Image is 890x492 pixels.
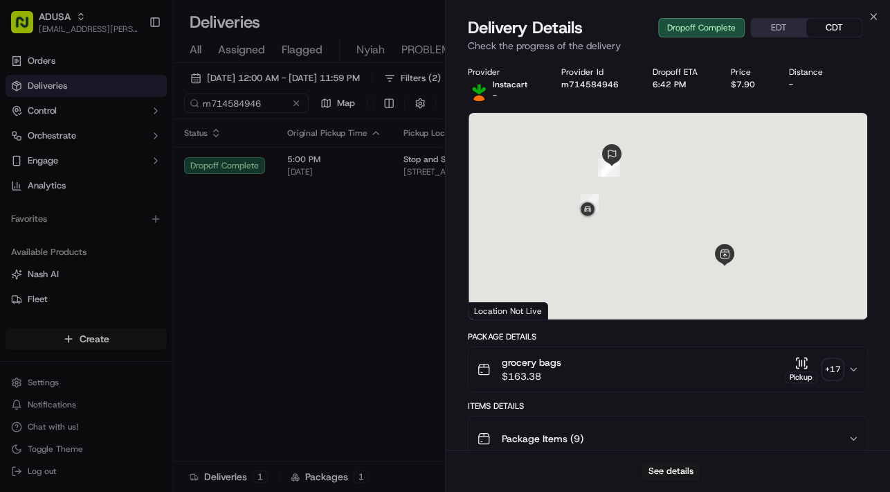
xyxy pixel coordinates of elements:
div: Pickup [785,371,817,383]
a: Powered byPylon [98,234,167,245]
div: 6 [581,194,599,212]
span: Delivery Details [468,17,583,39]
button: Pickup [785,356,817,383]
p: Welcome 👋 [14,55,252,78]
div: + 17 [823,360,842,379]
a: 📗Knowledge Base [8,195,111,220]
div: 5 [598,159,616,177]
div: Distance [789,67,835,78]
img: 1736555255976-a54dd68f-1ca7-489b-9aae-adbdc363a1c4 [14,132,39,157]
p: Check the progress of the delivery [468,39,868,53]
div: Provider Id [561,67,630,78]
div: We're available if you need us! [47,146,175,157]
div: Price [731,67,767,78]
img: Nash [14,14,42,42]
button: grocery bags$163.38Pickup+17 [469,347,867,392]
div: Items Details [468,401,868,412]
div: Package Details [468,331,868,342]
button: Pickup+17 [785,356,842,383]
div: 📗 [14,202,25,213]
div: - [789,79,835,90]
div: 6:42 PM [652,79,709,90]
img: profile_instacart_ahold_partner.png [468,79,490,101]
button: m714584946 [561,79,619,90]
button: See details [642,462,700,481]
div: Dropoff ETA [652,67,709,78]
span: Knowledge Base [28,201,106,215]
span: grocery bags [502,355,561,369]
button: EDT [751,19,806,37]
p: Instacart [493,79,527,90]
div: Provider [468,67,539,78]
div: Location Not Live [469,302,548,319]
button: CDT [806,19,862,37]
span: API Documentation [131,201,222,215]
div: 💻 [117,202,128,213]
button: Start new chat [235,137,252,153]
a: 💻API Documentation [111,195,228,220]
span: $163.38 [502,369,561,383]
div: $7.90 [731,79,767,90]
span: - [493,90,497,101]
span: Pylon [138,235,167,245]
span: Package Items ( 9 ) [502,432,583,446]
input: Got a question? Start typing here... [36,89,249,104]
button: Package Items (9) [469,416,867,461]
div: Start new chat [47,132,227,146]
